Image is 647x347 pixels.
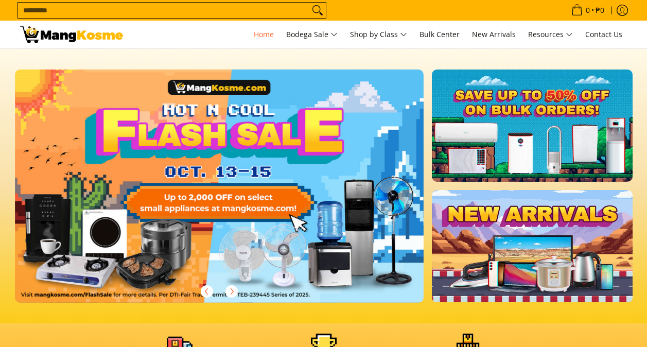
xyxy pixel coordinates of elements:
[220,280,243,303] button: Next
[472,29,516,39] span: New Arrivals
[286,28,338,41] span: Bodega Sale
[196,280,218,303] button: Previous
[467,21,521,48] a: New Arrivals
[594,7,606,14] span: ₱0
[345,21,412,48] a: Shop by Class
[249,21,279,48] a: Home
[523,21,578,48] a: Resources
[254,29,274,39] span: Home
[15,70,457,319] a: More
[309,3,326,18] button: Search
[585,29,622,39] span: Contact Us
[568,5,607,16] span: •
[350,28,407,41] span: Shop by Class
[584,7,591,14] span: 0
[133,21,627,48] nav: Main Menu
[580,21,627,48] a: Contact Us
[419,29,460,39] span: Bulk Center
[281,21,343,48] a: Bodega Sale
[528,28,573,41] span: Resources
[414,21,465,48] a: Bulk Center
[20,26,123,43] img: Mang Kosme: Your Home Appliances Warehouse Sale Partner!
